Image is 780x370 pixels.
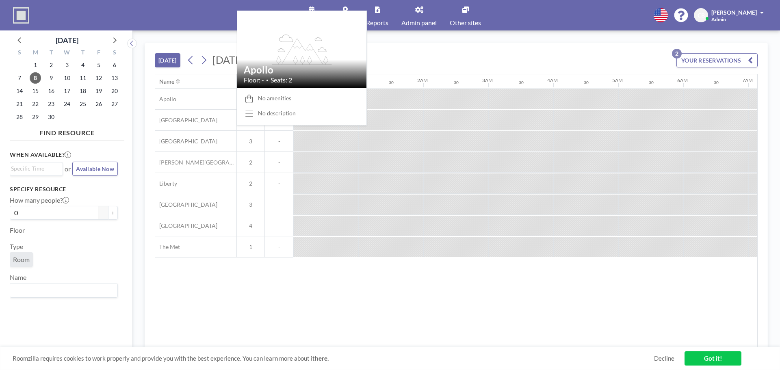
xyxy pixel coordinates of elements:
span: Apollo [155,95,176,103]
div: M [28,48,43,58]
span: Monday, September 8, 2025 [30,72,41,84]
div: T [75,48,91,58]
div: 30 [389,80,394,85]
span: [PERSON_NAME][GEOGRAPHIC_DATA] [155,159,236,166]
span: Monday, September 1, 2025 [30,59,41,71]
span: - [265,201,293,208]
span: - [265,222,293,229]
span: Sunday, September 28, 2025 [14,111,25,123]
div: No description [258,110,296,117]
div: 5AM [612,77,623,83]
span: Tuesday, September 23, 2025 [45,98,57,110]
div: 2AM [417,77,428,83]
label: Floor [10,226,25,234]
span: Thursday, September 18, 2025 [77,85,89,97]
span: Monday, September 29, 2025 [30,111,41,123]
span: Wednesday, September 24, 2025 [61,98,73,110]
span: Room [13,255,30,264]
span: Thursday, September 11, 2025 [77,72,89,84]
p: 2 [672,49,682,58]
div: S [106,48,122,58]
span: 3 [237,201,264,208]
span: Floor: - [244,76,264,84]
div: F [91,48,106,58]
button: Available Now [72,162,118,176]
label: How many people? [10,196,69,204]
span: Saturday, September 6, 2025 [109,59,120,71]
img: organization-logo [13,7,29,24]
h4: FIND RESOURCE [10,125,124,137]
span: Reports [366,19,388,26]
div: 3AM [482,77,493,83]
span: Seats: 2 [271,76,292,84]
div: S [12,48,28,58]
div: Name [159,78,174,85]
button: - [98,206,108,220]
span: [GEOGRAPHIC_DATA] [155,117,217,124]
span: Sunday, September 7, 2025 [14,72,25,84]
span: CB [698,12,705,19]
h3: Specify resource [10,186,118,193]
h2: Apollo [244,64,360,76]
span: - [265,138,293,145]
span: 2 [237,180,264,187]
span: Saturday, September 20, 2025 [109,85,120,97]
input: Search for option [11,285,113,296]
span: 3 [237,138,264,145]
span: [GEOGRAPHIC_DATA] [155,201,217,208]
span: Liberty [155,180,177,187]
label: Name [10,273,26,281]
span: 1 [237,243,264,251]
span: Roomzilla requires cookies to work properly and provide you with the best experience. You can lea... [13,355,654,362]
div: 30 [649,80,654,85]
span: Thursday, September 25, 2025 [77,98,89,110]
span: - [265,159,293,166]
span: Friday, September 19, 2025 [93,85,104,97]
div: Search for option [10,162,63,175]
button: + [108,206,118,220]
span: Thursday, September 4, 2025 [77,59,89,71]
label: Type [10,242,23,251]
span: Sunday, September 14, 2025 [14,85,25,97]
div: 7AM [742,77,753,83]
span: Tuesday, September 16, 2025 [45,85,57,97]
span: Admin [711,16,726,22]
span: Monday, September 22, 2025 [30,98,41,110]
span: Monday, September 15, 2025 [30,85,41,97]
span: or [65,165,71,173]
span: 4 [237,222,264,229]
span: Tuesday, September 9, 2025 [45,72,57,84]
span: Other sites [450,19,481,26]
span: Saturday, September 27, 2025 [109,98,120,110]
div: 30 [519,80,524,85]
span: No amenities [258,95,291,102]
span: Sunday, September 21, 2025 [14,98,25,110]
div: [DATE] [56,35,78,46]
span: - [265,243,293,251]
span: Admin panel [401,19,437,26]
span: 2 [237,159,264,166]
span: Friday, September 5, 2025 [93,59,104,71]
a: Got it! [685,351,741,366]
span: Tuesday, September 30, 2025 [45,111,57,123]
span: [GEOGRAPHIC_DATA] [155,138,217,145]
span: The Met [155,243,180,251]
span: Saturday, September 13, 2025 [109,72,120,84]
a: Decline [654,355,674,362]
div: 4AM [547,77,558,83]
div: W [59,48,75,58]
span: Wednesday, September 17, 2025 [61,85,73,97]
span: Available Now [76,165,114,172]
span: Friday, September 12, 2025 [93,72,104,84]
div: 30 [714,80,719,85]
div: T [43,48,59,58]
span: - [265,180,293,187]
button: YOUR RESERVATIONS2 [676,53,758,67]
span: [DATE] [212,54,245,66]
div: Search for option [10,283,117,297]
span: Tuesday, September 2, 2025 [45,59,57,71]
div: 30 [454,80,459,85]
a: here. [315,355,329,362]
span: Friday, September 26, 2025 [93,98,104,110]
button: [DATE] [155,53,180,67]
